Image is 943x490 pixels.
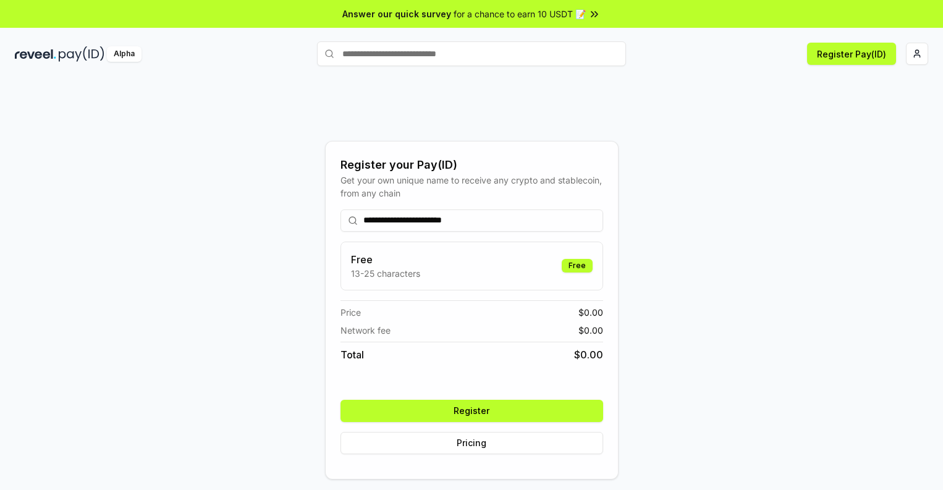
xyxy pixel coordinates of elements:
[351,267,420,280] p: 13-25 characters
[340,432,603,454] button: Pricing
[340,174,603,200] div: Get your own unique name to receive any crypto and stablecoin, from any chain
[15,46,56,62] img: reveel_dark
[59,46,104,62] img: pay_id
[340,156,603,174] div: Register your Pay(ID)
[340,347,364,362] span: Total
[574,347,603,362] span: $ 0.00
[340,400,603,422] button: Register
[351,252,420,267] h3: Free
[342,7,451,20] span: Answer our quick survey
[340,324,391,337] span: Network fee
[340,306,361,319] span: Price
[454,7,586,20] span: for a chance to earn 10 USDT 📝
[807,43,896,65] button: Register Pay(ID)
[107,46,142,62] div: Alpha
[578,306,603,319] span: $ 0.00
[578,324,603,337] span: $ 0.00
[562,259,593,272] div: Free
